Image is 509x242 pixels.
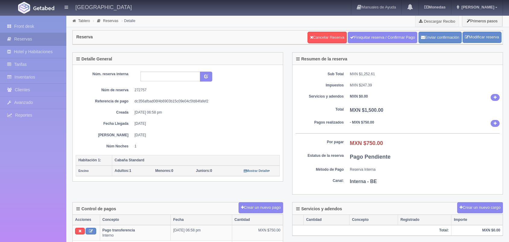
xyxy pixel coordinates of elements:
a: Cancelar Reserva [308,32,347,43]
dt: Creada [80,110,128,115]
th: Cantidad [304,215,349,225]
th: Concepto [100,215,171,225]
td: Interno [100,225,171,241]
img: Getabed [18,2,30,14]
dt: Núm Noches [80,144,128,149]
a: Mostrar Detalle [244,169,270,173]
b: Habitación 1: [78,158,101,162]
b: MXN $1,500.00 [350,108,383,113]
dt: Núm de reserva [80,88,128,93]
th: Total: [292,225,451,236]
dt: Método de Pago [296,167,344,172]
dd: Reserva Interna [350,167,500,172]
dd: MXN $247.39 [350,83,500,88]
dt: Núm. reserva interna [80,72,128,77]
b: Interna - BE [350,179,377,184]
dd: dc356afbad06f4b6903b15c09e04c5fd84fafef2 [134,99,275,104]
dd: [DATE] [134,133,275,138]
b: MXN $750.00 [350,140,383,146]
dt: Por pagar [296,140,344,145]
dt: Servicios y adendos [296,94,344,99]
b: Pago transferencia [103,228,135,232]
th: Concepto [349,215,398,225]
dt: Referencia de pago [80,99,128,104]
h4: [GEOGRAPHIC_DATA] [75,3,132,11]
h4: Control de pagos [76,207,116,211]
a: Descargar Recibo [416,15,459,27]
li: Detalle [120,18,137,24]
a: Tablero [78,19,90,23]
dd: MXN $1,252.61 [350,72,500,77]
dd: [DATE] 06:58 pm [134,110,275,115]
h4: Servicios y adendos [296,207,342,211]
th: Importe [451,215,503,225]
th: Acciones [73,215,100,225]
dd: 272757 [134,88,275,93]
span: 0 [196,169,212,173]
dd: [DATE] [134,121,275,126]
th: MXN $0.00 [451,225,503,236]
span: [PERSON_NAME] [460,5,494,9]
a: Finiquitar reserva / Confirmar Pago [348,32,417,43]
dt: Pagos realizados [296,120,344,125]
small: Mostrar Detalle [244,169,270,173]
h4: Detalle General [76,57,112,61]
th: Cabaña Standard [112,155,280,166]
b: Monedas [424,5,445,9]
td: MXN $750.00 [232,225,283,241]
small: Encino [78,169,89,173]
dt: Estatus de la reserva [296,153,344,158]
h4: Reserva [76,35,93,39]
a: Modificar reserva [463,32,501,43]
dt: Canal: [296,178,344,183]
b: Pago Pendiente [350,154,390,160]
strong: Adultos: [115,169,129,173]
th: Fecha [171,215,232,225]
dt: Total [296,107,344,112]
dd: 1 [134,144,275,149]
span: 1 [115,169,131,173]
h4: Resumen de la reserva [296,57,347,61]
dt: Impuestos [296,83,344,88]
button: Crear un nuevo pago [239,202,283,213]
button: Crear un nuevo cargo [457,202,503,213]
dt: [PERSON_NAME] [80,133,128,138]
button: Enviar confirmación [419,32,462,43]
td: [DATE] 06:58 pm [171,225,232,241]
button: Primeros pasos [462,15,502,27]
img: Getabed [33,6,54,10]
th: Cantidad [232,215,283,225]
dt: Sub Total [296,72,344,77]
span: 0 [155,169,173,173]
th: Registrado [398,215,451,225]
b: MXN $0.00 [350,94,368,98]
dt: Fecha Llegada [80,121,128,126]
b: - MXN $750.00 [350,120,374,124]
a: Reservas [103,19,119,23]
strong: Juniors: [196,169,210,173]
strong: Menores: [155,169,171,173]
